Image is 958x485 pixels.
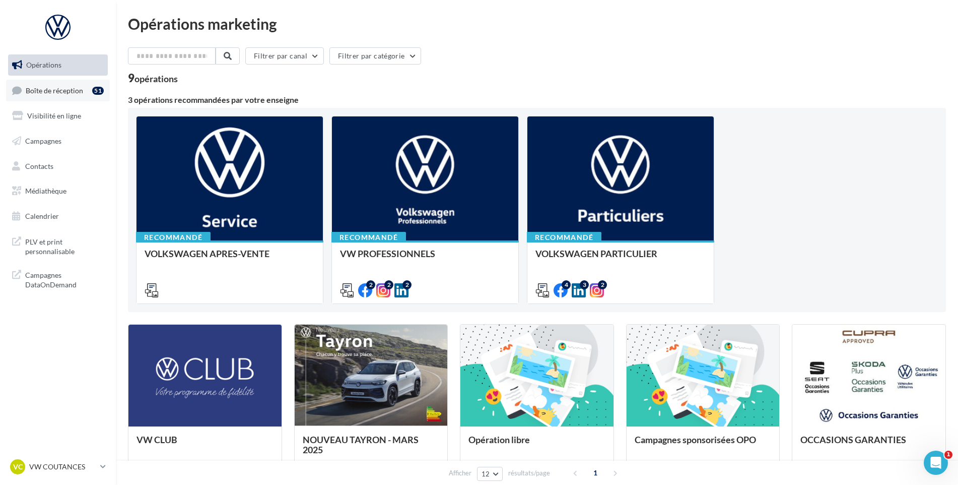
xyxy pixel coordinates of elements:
div: Recommandé [331,232,406,243]
div: 2 [384,280,393,289]
div: 9 [128,73,178,84]
span: Opération libre [468,434,530,445]
span: Boîte de réception [26,86,83,94]
span: Campagnes sponsorisées OPO [635,434,756,445]
span: VC [13,462,23,472]
a: Campagnes DataOnDemand [6,264,110,294]
span: Médiathèque [25,187,66,195]
iframe: Intercom live chat [924,451,948,475]
span: 1 [944,451,952,459]
span: 1 [587,465,603,481]
span: résultats/page [508,468,550,478]
a: VC VW COUTANCES [8,457,108,476]
span: Visibilité en ligne [27,111,81,120]
span: OCCASIONS GARANTIES [800,434,906,445]
span: VW CLUB [136,434,177,445]
div: Recommandé [136,232,211,243]
a: Boîte de réception51 [6,80,110,101]
span: Calendrier [25,212,59,220]
a: Calendrier [6,206,110,227]
a: Contacts [6,156,110,177]
button: Filtrer par catégorie [329,47,421,65]
span: NOUVEAU TAYRON - MARS 2025 [303,434,419,455]
a: PLV et print personnalisable [6,231,110,261]
a: Médiathèque [6,180,110,202]
span: Afficher [449,468,471,478]
span: 12 [482,470,490,478]
button: Filtrer par canal [245,47,324,65]
p: VW COUTANCES [29,462,96,472]
div: 3 opérations recommandées par votre enseigne [128,96,946,104]
div: 2 [598,280,607,289]
button: 12 [477,467,503,481]
div: opérations [134,74,178,83]
span: Campagnes [25,137,61,145]
div: 2 [402,280,412,289]
span: Campagnes DataOnDemand [25,268,104,290]
span: PLV et print personnalisable [25,235,104,257]
div: Recommandé [527,232,601,243]
span: VOLKSWAGEN PARTICULIER [535,248,657,259]
span: VOLKSWAGEN APRES-VENTE [145,248,269,259]
div: 3 [580,280,589,289]
a: Opérations [6,54,110,76]
a: Campagnes [6,131,110,152]
a: Visibilité en ligne [6,105,110,127]
span: VW PROFESSIONNELS [340,248,435,259]
span: Opérations [26,60,61,69]
div: 51 [92,87,104,95]
span: Contacts [25,161,53,170]
div: 4 [562,280,571,289]
div: Opérations marketing [128,16,946,31]
div: 2 [366,280,375,289]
